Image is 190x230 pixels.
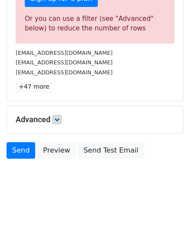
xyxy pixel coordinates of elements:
small: [EMAIL_ADDRESS][DOMAIN_NAME] [16,59,113,66]
a: Send Test Email [78,142,144,159]
small: [EMAIL_ADDRESS][DOMAIN_NAME] [16,50,113,56]
iframe: Chat Widget [147,188,190,230]
a: Send [7,142,35,159]
div: Or you can use a filter (see "Advanced" below) to reduce the number of rows [25,14,165,33]
h5: Advanced [16,115,174,124]
a: Preview [37,142,76,159]
small: [EMAIL_ADDRESS][DOMAIN_NAME] [16,69,113,76]
a: +47 more [16,81,52,92]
